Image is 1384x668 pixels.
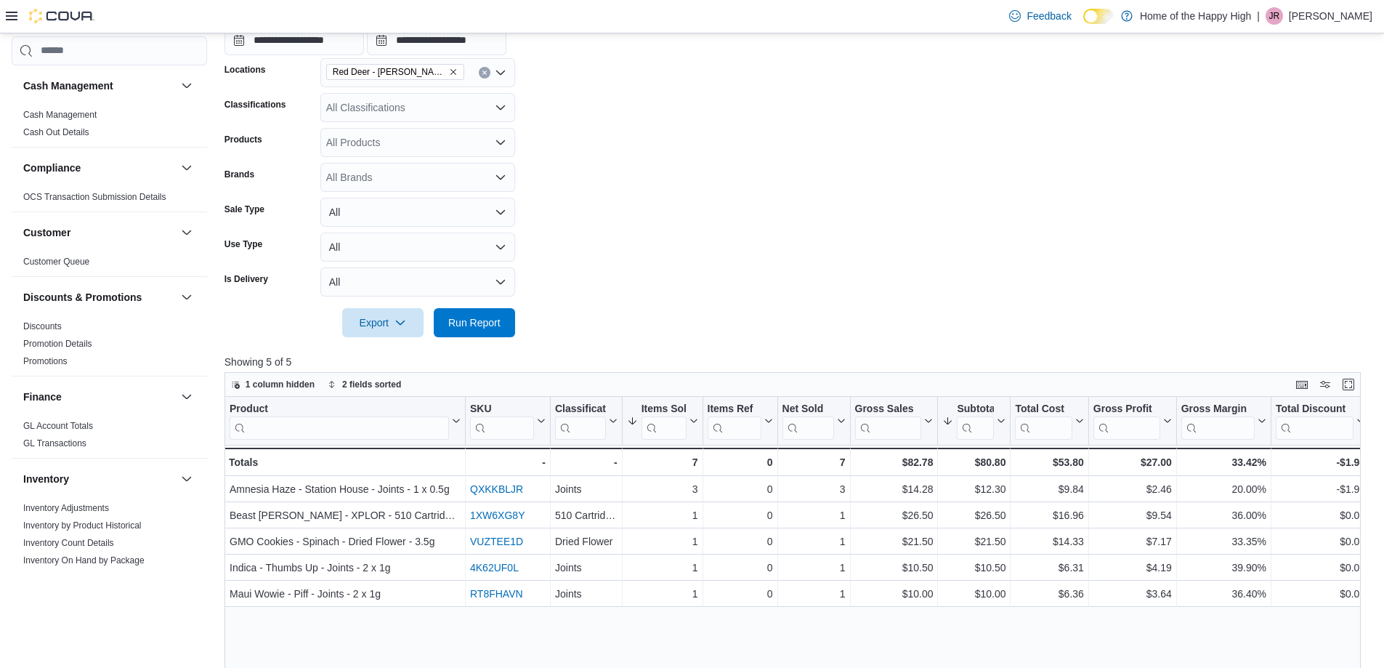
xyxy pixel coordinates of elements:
[854,585,933,603] div: $10.00
[230,480,461,498] div: Amnesia Haze - Station House - Joints - 1 x 0.5g
[854,403,921,417] div: Gross Sales
[224,169,254,180] label: Brands
[854,480,933,498] div: $14.28
[23,472,69,486] h3: Inventory
[1015,403,1083,440] button: Total Cost
[178,159,195,177] button: Compliance
[1015,585,1083,603] div: $6.36
[12,188,207,212] div: Compliance
[23,520,142,531] span: Inventory by Product Historical
[782,559,845,576] div: 1
[1015,403,1072,440] div: Total Cost
[29,9,94,23] img: Cova
[942,480,1005,498] div: $12.30
[23,256,89,267] span: Customer Queue
[178,289,195,306] button: Discounts & Promotions
[782,480,845,498] div: 3
[322,376,407,393] button: 2 fields sorted
[1093,403,1172,440] button: Gross Profit
[782,585,845,603] div: 1
[1181,585,1266,603] div: 36.40%
[230,533,461,550] div: GMO Cookies - Spinach - Dried Flower - 3.5g
[229,454,461,471] div: Totals
[854,507,933,524] div: $26.50
[23,503,109,513] a: Inventory Adjustments
[23,355,68,367] span: Promotions
[23,555,145,566] a: Inventory On Hand by Package
[1266,7,1283,25] div: Jeremy Russell
[23,225,175,240] button: Customer
[224,355,1372,369] p: Showing 5 of 5
[1181,533,1266,550] div: 33.35%
[224,134,262,145] label: Products
[23,339,92,349] a: Promotion Details
[627,480,698,498] div: 3
[23,538,114,548] a: Inventory Count Details
[470,403,534,440] div: SKU URL
[1015,507,1083,524] div: $16.96
[942,403,1005,440] button: Subtotal
[225,376,320,393] button: 1 column hidden
[448,315,501,330] span: Run Report
[470,454,546,471] div: -
[23,420,93,432] span: GL Account Totals
[23,257,89,267] a: Customer Queue
[449,68,458,76] button: Remove Red Deer - Dawson Centre - Fire & Flower from selection in this group
[854,559,933,576] div: $10.50
[854,403,921,440] div: Gross Sales
[1181,480,1266,498] div: 20.00%
[178,470,195,488] button: Inventory
[178,388,195,406] button: Finance
[470,562,519,574] a: 4K62UF0L
[1181,403,1255,417] div: Gross Margin
[1027,9,1071,23] span: Feedback
[555,403,606,417] div: Classification
[23,438,86,449] span: GL Transactions
[1276,533,1365,550] div: $0.00
[342,379,401,390] span: 2 fields sorted
[707,454,772,471] div: 0
[479,67,490,79] button: Clear input
[627,454,698,471] div: 7
[1276,403,1353,440] div: Total Discount
[1181,403,1266,440] button: Gross Margin
[333,65,446,79] span: Red Deer - [PERSON_NAME][GEOGRAPHIC_DATA] - Fire & Flower
[627,533,698,550] div: 1
[326,64,464,80] span: Red Deer - Dawson Centre - Fire & Flower
[224,26,364,55] input: Press the down key to open a popover containing a calendar.
[1276,403,1353,417] div: Total Discount
[1181,559,1266,576] div: 39.90%
[1093,507,1172,524] div: $9.54
[555,403,618,440] button: Classification
[957,403,994,417] div: Subtotal
[707,533,772,550] div: 0
[854,403,933,440] button: Gross Sales
[178,77,195,94] button: Cash Management
[642,403,687,417] div: Items Sold
[23,472,175,486] button: Inventory
[1276,585,1365,603] div: $0.00
[23,321,62,332] span: Discounts
[1003,1,1077,31] a: Feedback
[782,403,833,417] div: Net Sold
[23,110,97,120] a: Cash Management
[23,192,166,202] a: OCS Transaction Submission Details
[230,403,461,440] button: Product
[23,390,62,404] h3: Finance
[642,403,687,440] div: Items Sold
[1181,403,1255,440] div: Gross Margin
[1093,403,1160,417] div: Gross Profit
[1083,9,1114,24] input: Dark Mode
[1276,507,1365,524] div: $0.00
[854,454,933,471] div: $82.78
[555,403,606,440] div: Classification
[942,585,1005,603] div: $10.00
[1276,403,1365,440] button: Total Discount
[23,390,175,404] button: Finance
[1093,480,1172,498] div: $2.46
[23,161,81,175] h3: Compliance
[1093,454,1172,471] div: $27.00
[178,224,195,241] button: Customer
[230,585,461,603] div: Maui Wowie - Piff - Joints - 2 x 1g
[707,403,761,417] div: Items Ref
